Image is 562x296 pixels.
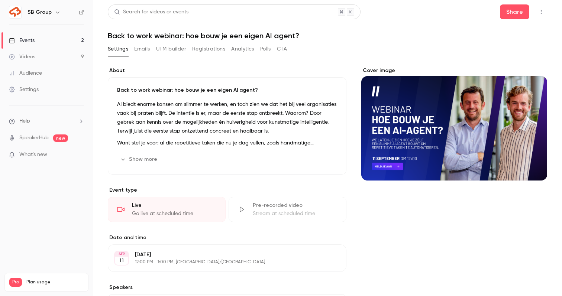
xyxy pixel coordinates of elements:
p: Want stel je voor: al die repetitieve taken die nu je dag vullen, zoals handmatige processen, sta... [117,139,337,147]
button: CTA [277,43,287,55]
button: Registrations [192,43,225,55]
div: Pre-recorded videoStream at scheduled time [229,197,346,222]
p: Event type [108,186,346,194]
section: Cover image [361,67,547,180]
button: Analytics [231,43,254,55]
button: Settings [108,43,128,55]
p: Back to work webinar: hoe bouw je een eigen AI agent? [117,87,337,94]
label: Date and time [108,234,346,241]
div: Stream at scheduled time [253,210,337,217]
span: What's new [19,151,47,159]
p: 12:00 PM - 1:00 PM, [GEOGRAPHIC_DATA]/[GEOGRAPHIC_DATA] [135,259,307,265]
label: Cover image [361,67,547,74]
span: new [53,134,68,142]
span: Help [19,117,30,125]
div: Live [132,202,216,209]
div: SEP [115,251,128,257]
button: Show more [117,153,162,165]
div: Audience [9,69,42,77]
a: SpeakerHub [19,134,49,142]
img: SB Group [9,6,21,18]
button: UTM builder [156,43,186,55]
span: Pro [9,278,22,287]
label: Speakers [108,284,346,291]
div: Videos [9,53,35,61]
button: Share [500,4,529,19]
h1: Back to work webinar: hoe bouw je een eigen AI agent? [108,31,547,40]
div: Go live at scheduled time [132,210,216,217]
div: Search for videos or events [114,8,188,16]
button: Emails [134,43,150,55]
div: Pre-recorded video [253,202,337,209]
div: LiveGo live at scheduled time [108,197,226,222]
div: Events [9,37,35,44]
p: [DATE] [135,251,307,258]
p: AI biedt enorme kansen om slimmer te werken, en toch zien we dat het bij veel organisaties vaak b... [117,100,337,136]
span: Plan usage [26,279,84,285]
h6: SB Group [28,9,52,16]
li: help-dropdown-opener [9,117,84,125]
div: Settings [9,86,39,93]
button: Polls [260,43,271,55]
label: About [108,67,346,74]
p: 11 [119,257,124,264]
